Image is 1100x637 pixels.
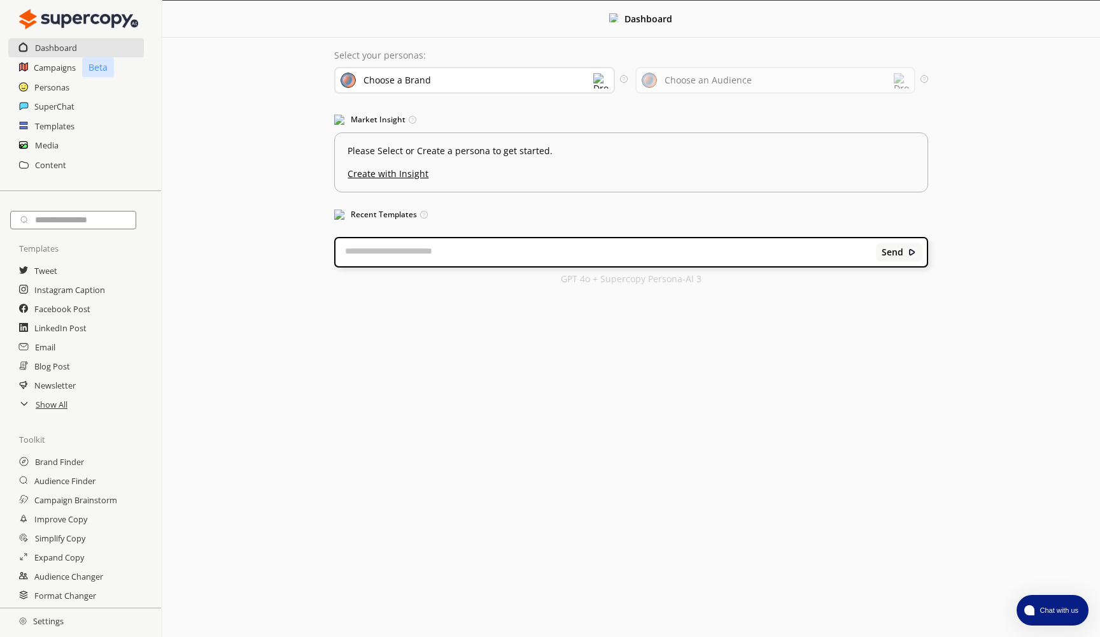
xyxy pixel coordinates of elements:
a: SuperChat [34,97,74,116]
a: Blog Post [34,357,70,376]
a: Campaign Brainstorm [34,490,117,510]
a: Content [35,155,66,175]
p: Beta [82,57,114,77]
a: Expand Copy [34,548,84,567]
img: Tooltip Icon [420,211,428,218]
img: Tooltip Icon [920,75,927,82]
a: Show All [36,395,67,414]
img: Brand Icon [341,73,356,88]
button: atlas-launcher [1017,595,1089,626]
a: Email [35,338,55,357]
a: Dashboard [35,38,77,57]
b: Send [882,247,903,257]
a: LinkedIn Post [34,318,87,338]
a: Audience Changer [34,567,103,586]
a: Newsletter [34,376,76,395]
img: Close [609,13,618,22]
img: Dropdown Icon [894,73,909,89]
div: Choose an Audience [665,75,752,85]
img: Tooltip Icon [620,75,627,82]
a: Brand Finder [35,452,84,471]
img: Tooltip Icon [409,116,416,124]
h3: Market Insight [334,110,927,129]
img: Close [19,617,27,625]
span: Chat with us [1034,605,1081,615]
a: Simplify Copy [35,529,85,548]
a: Audience Finder [34,471,95,490]
a: Facebook Post [34,299,90,318]
div: Choose a Brand [363,75,431,85]
img: Dropdown Icon [593,73,609,89]
a: Improve Copy [34,510,87,529]
h3: Recent Templates [334,205,927,224]
img: Popular Templates [334,210,344,220]
p: Select your personas: [334,50,927,61]
p: Please Select or Create a persona to get started. [348,146,914,156]
img: Market Insight [334,115,344,125]
a: Media [35,136,59,155]
img: Close [19,6,138,32]
a: Tweet [34,261,57,280]
a: Personas [34,78,69,97]
a: Format Changer [34,586,96,605]
u: Create with Insight [348,162,914,179]
a: Instagram Caption [34,280,105,299]
b: Dashboard [624,13,672,25]
a: Tone Changer [34,605,87,624]
img: Audience Icon [642,73,657,88]
p: GPT 4o + Supercopy Persona-AI 3 [561,274,702,284]
img: Close [908,248,917,257]
a: Campaigns [34,58,76,77]
a: Templates [35,117,74,136]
